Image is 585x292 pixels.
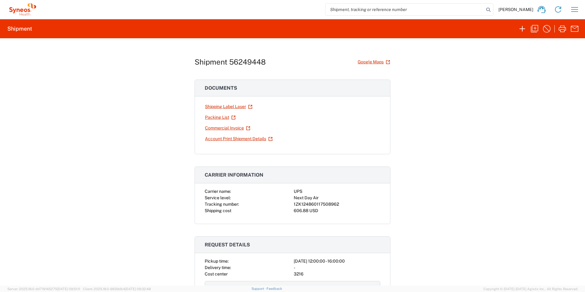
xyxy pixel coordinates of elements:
a: Packing List [205,112,236,123]
div: UPS [294,188,380,195]
a: Feedback [266,287,282,290]
span: Server: 2025.18.0-dd719145275 [7,287,80,291]
span: Copyright © [DATE]-[DATE] Agistix Inc., All Rights Reserved [483,286,578,292]
div: 1ZK124860117508962 [294,201,380,208]
div: 3216 [294,271,380,277]
span: Client: 2025.18.0-9839db4 [83,287,151,291]
div: 606.88 USD [294,208,380,214]
span: Carrier name: [205,189,231,194]
div: [DATE] 12:00:00 - 16:00:00 [294,258,380,264]
span: Documents [205,85,237,91]
span: [DATE] 09:32:48 [125,287,151,291]
span: [PERSON_NAME] [498,7,533,12]
a: Commercial Invoice [205,123,251,133]
span: Request details [205,242,250,248]
h2: Shipment [7,25,32,32]
span: Service level: [205,195,231,200]
span: Delivery time: [205,265,231,270]
a: Google Maps [357,57,390,67]
a: Account Print Shipment Details [205,133,273,144]
span: Cost center [205,271,228,276]
h1: Shipment 56249448 [195,58,266,66]
span: Carrier information [205,172,263,178]
span: Tracking number: [205,202,239,207]
div: Next Day Air [294,195,380,201]
div: - [294,264,380,271]
input: Shipment, tracking or reference number [326,4,484,15]
a: Shipping Label Laser [205,101,253,112]
span: [DATE] 09:51:11 [57,287,80,291]
span: Shipping cost [205,208,231,213]
a: Support [252,287,267,290]
span: Pickup time: [205,259,229,264]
